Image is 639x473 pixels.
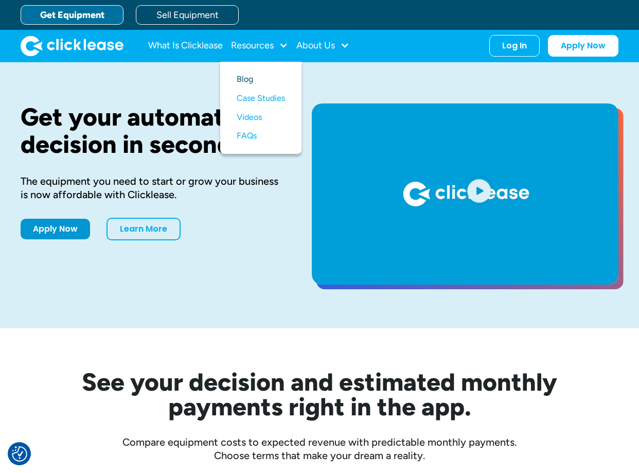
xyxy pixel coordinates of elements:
[220,62,301,154] nav: Resources
[21,435,618,462] div: Compare equipment costs to expected revenue with predictable monthly payments. Choose terms that ...
[136,5,239,25] a: Sell Equipment
[237,127,285,146] a: FAQs
[21,36,123,56] a: home
[106,218,181,240] a: Learn More
[148,36,223,56] a: What Is Clicklease
[231,36,288,56] div: Resources
[237,89,285,108] a: Case Studies
[502,41,527,51] div: Log In
[237,108,285,127] a: Videos
[21,174,279,201] div: The equipment you need to start or grow your business is now affordable with Clicklease.
[465,176,493,205] img: Blue play button logo on a light blue circular background
[31,370,608,419] h2: See your decision and estimated monthly payments right in the app.
[21,103,279,158] h1: Get your automated decision in seconds.
[312,103,618,285] a: open lightbox
[12,446,27,462] button: Consent Preferences
[237,70,285,89] a: Blog
[21,219,90,239] a: Apply Now
[548,35,618,57] a: Apply Now
[296,36,349,56] div: About Us
[21,5,123,25] a: Get Equipment
[12,446,27,462] img: Revisit consent button
[21,36,123,56] img: Clicklease logo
